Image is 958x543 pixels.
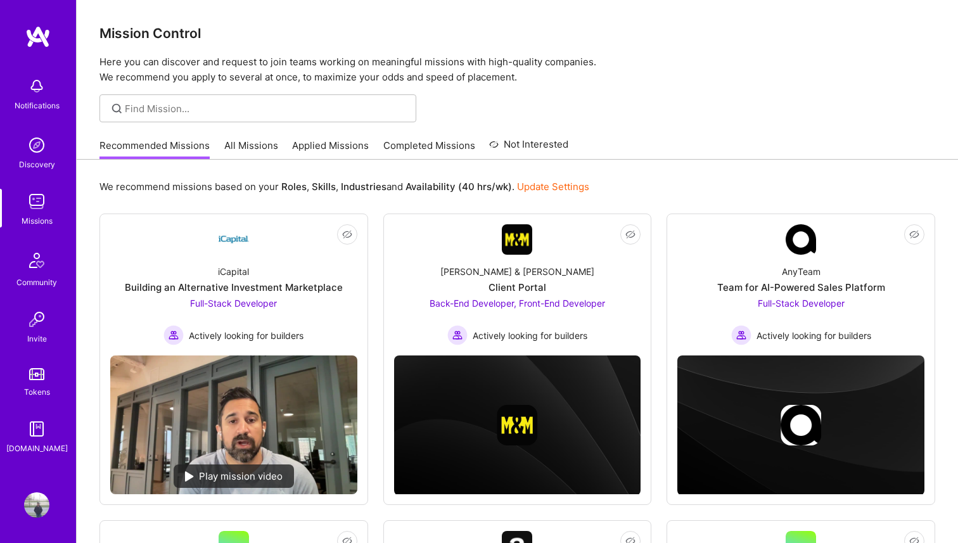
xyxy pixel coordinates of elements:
[312,181,336,193] b: Skills
[189,329,303,342] span: Actively looking for builders
[383,139,475,160] a: Completed Missions
[782,265,821,278] div: AnyTeam
[110,101,124,116] i: icon SearchGrey
[394,224,641,345] a: Company Logo[PERSON_NAME] & [PERSON_NAME]Client PortalBack-End Developer, Front-End Developer Act...
[21,492,53,518] a: User Avatar
[24,73,49,99] img: bell
[15,99,60,112] div: Notifications
[110,224,357,345] a: Company LogoiCapitalBuilding an Alternative Investment MarketplaceFull-Stack Developer Actively l...
[394,355,641,495] img: cover
[6,442,68,455] div: [DOMAIN_NAME]
[292,139,369,160] a: Applied Missions
[677,355,924,495] img: cover
[99,180,589,193] p: We recommend missions based on your , , and .
[786,224,816,255] img: Company Logo
[24,385,50,399] div: Tokens
[125,281,343,294] div: Building an Alternative Investment Marketplace
[473,329,587,342] span: Actively looking for builders
[731,325,751,345] img: Actively looking for builders
[24,189,49,214] img: teamwork
[502,224,532,255] img: Company Logo
[281,181,307,193] b: Roles
[190,298,277,309] span: Full-Stack Developer
[489,137,568,160] a: Not Interested
[25,25,51,48] img: logo
[24,492,49,518] img: User Avatar
[110,355,357,494] img: No Mission
[219,224,249,255] img: Company Logo
[29,368,44,380] img: tokens
[341,181,386,193] b: Industries
[99,54,935,85] p: Here you can discover and request to join teams working on meaningful missions with high-quality ...
[224,139,278,160] a: All Missions
[430,298,605,309] span: Back-End Developer, Front-End Developer
[27,332,47,345] div: Invite
[218,265,249,278] div: iCapital
[342,229,352,240] i: icon EyeClosed
[22,245,52,276] img: Community
[909,229,919,240] i: icon EyeClosed
[406,181,512,193] b: Availability (40 hrs/wk)
[517,181,589,193] a: Update Settings
[497,405,537,445] img: Company logo
[717,281,885,294] div: Team for AI-Powered Sales Platform
[185,471,194,482] img: play
[163,325,184,345] img: Actively looking for builders
[677,224,924,345] a: Company LogoAnyTeamTeam for AI-Powered Sales PlatformFull-Stack Developer Actively looking for bu...
[447,325,468,345] img: Actively looking for builders
[19,158,55,171] div: Discovery
[489,281,546,294] div: Client Portal
[781,405,821,445] img: Company logo
[24,132,49,158] img: discovery
[625,229,635,240] i: icon EyeClosed
[758,298,845,309] span: Full-Stack Developer
[99,25,935,41] h3: Mission Control
[24,416,49,442] img: guide book
[22,214,53,227] div: Missions
[24,307,49,332] img: Invite
[99,139,210,160] a: Recommended Missions
[16,276,57,289] div: Community
[757,329,871,342] span: Actively looking for builders
[125,102,407,115] input: Find Mission...
[174,464,294,488] div: Play mission video
[440,265,594,278] div: [PERSON_NAME] & [PERSON_NAME]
